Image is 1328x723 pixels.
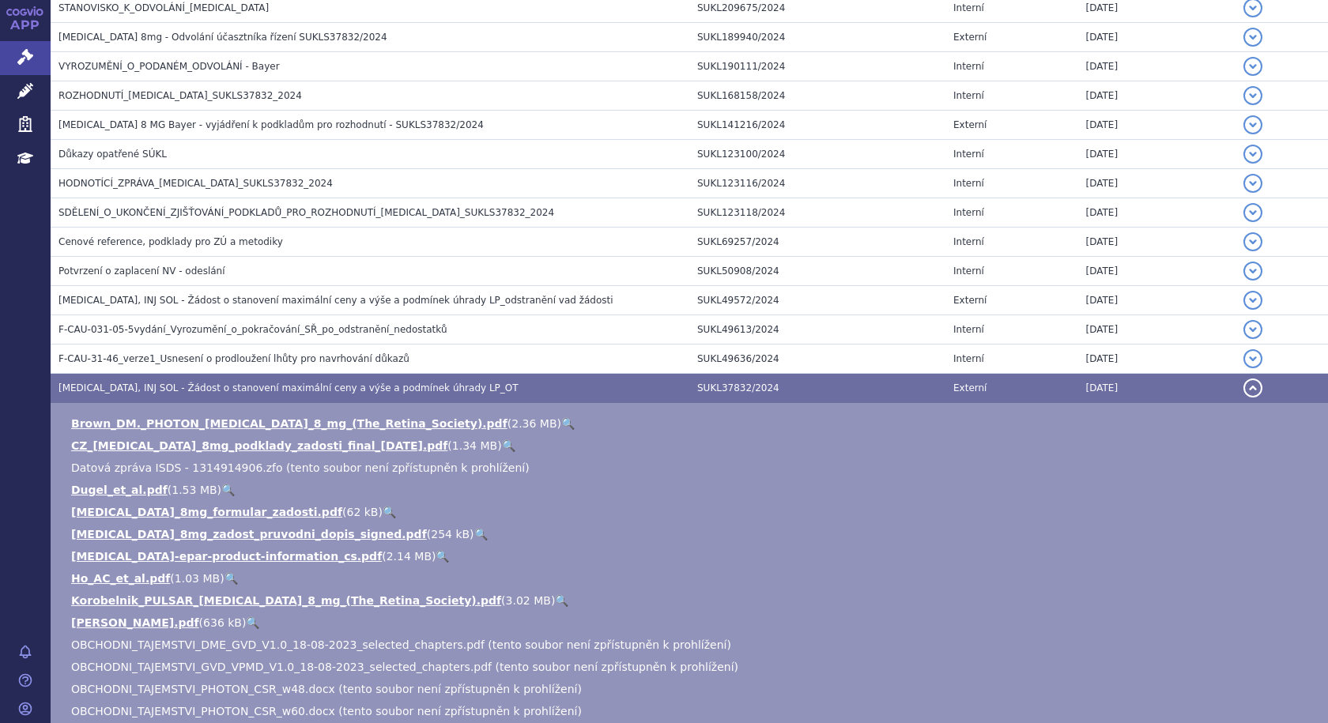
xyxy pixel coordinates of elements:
[502,439,515,452] a: 🔍
[1243,174,1262,193] button: detail
[953,265,984,277] span: Interní
[58,61,280,72] span: VYROZUMĚNÍ_O_PODANÉM_ODVOLÁNÍ - Bayer
[953,207,984,218] span: Interní
[71,438,1312,454] li: ( )
[561,417,575,430] a: 🔍
[689,111,945,140] td: SUKL141216/2024
[1078,228,1236,257] td: [DATE]
[71,550,382,563] a: [MEDICAL_DATA]-epar-product-information_cs.pdf
[1078,169,1236,198] td: [DATE]
[1078,23,1236,52] td: [DATE]
[58,265,225,277] span: Potvrzení o zaplacení NV - odeslání
[1078,286,1236,315] td: [DATE]
[71,504,1312,520] li: ( )
[452,439,497,452] span: 1.34 MB
[58,2,269,13] span: STANOVISKO_K_ODVOLÁNÍ_Eylea
[1078,374,1236,403] td: [DATE]
[71,548,1312,564] li: ( )
[71,705,582,717] span: OBCHODNI_TAJEMSTVI_PHOTON_CSR_w60.docx (tento soubor není zpřístupněn k prohlížení)
[1078,81,1236,111] td: [DATE]
[58,353,409,364] span: F-CAU-31-46_verze1_Usnesení o prodloužení lhůty pro navrhování důkazů
[953,324,984,335] span: Interní
[1243,349,1262,368] button: detail
[431,528,470,540] span: 254 kB
[58,119,484,130] span: EYLEA 8 MG Bayer - vyjádření k podkladům pro rozhodnutí - SUKLS37832/2024
[474,528,488,540] a: 🔍
[71,506,342,518] a: [MEDICAL_DATA]_8mg_formular_zadosti.pdf
[689,169,945,198] td: SUKL123116/2024
[1078,257,1236,286] td: [DATE]
[689,374,945,403] td: SUKL37832/2024
[436,550,449,563] a: 🔍
[71,416,1312,431] li: ( )
[953,178,984,189] span: Interní
[71,593,1312,608] li: ( )
[555,594,568,607] a: 🔍
[71,528,427,540] a: [MEDICAL_DATA]_8mg_zadost_pruvodni_dopis_signed.pdf
[1243,203,1262,222] button: detail
[58,207,554,218] span: SDĚLENÍ_O_UKONČENÍ_ZJIŠŤOVÁNÍ_PODKLADŮ_PRO_ROZHODNUTÍ_EYLEA_SUKLS37832_2024
[953,2,984,13] span: Interní
[953,295,987,306] span: Externí
[689,198,945,228] td: SUKL123118/2024
[58,90,302,101] span: ROZHODNUTÍ_EYLEA_SUKLS37832_2024
[71,638,731,651] span: OBCHODNI_TAJEMSTVI_DME_GVD_V1.0_18-08-2023_selected_chapters.pdf (tento soubor není zpřístupněn k...
[1243,145,1262,164] button: detail
[689,286,945,315] td: SUKL49572/2024
[71,482,1312,498] li: ( )
[71,661,738,673] span: OBCHODNI_TAJEMSTVI_GVD_VPMD_V1.0_18-08-2023_selected_chapters.pdf (tento soubor není zpřístupněn ...
[1078,315,1236,345] td: [DATE]
[689,140,945,169] td: SUKL123100/2024
[246,616,259,629] a: 🔍
[71,439,447,452] a: CZ_[MEDICAL_DATA]_8mg_podklady_zadosti_final_[DATE].pdf
[71,594,501,607] a: Korobelnik_PULSAR_[MEDICAL_DATA]_8_mg_(The_Retina_Society).pdf
[71,484,168,496] a: Dugel_et_al.pdf
[1243,232,1262,251] button: detail
[953,32,987,43] span: Externí
[1243,86,1262,105] button: detail
[1078,198,1236,228] td: [DATE]
[172,484,217,496] span: 1.53 MB
[1078,345,1236,374] td: [DATE]
[953,119,987,130] span: Externí
[689,257,945,286] td: SUKL50908/2024
[1243,262,1262,281] button: detail
[58,32,387,43] span: Eylea 8mg - Odvolání účasztníka řízení SUKLS37832/2024
[383,506,396,518] a: 🔍
[1243,320,1262,339] button: detail
[689,345,945,374] td: SUKL49636/2024
[953,61,984,72] span: Interní
[387,550,432,563] span: 2.14 MB
[953,382,987,394] span: Externí
[224,572,238,585] a: 🔍
[71,570,1312,586] li: ( )
[58,382,519,394] span: EYLEA, INJ SOL - Žádost o stanovení maximální ceny a výše a podmínek úhrady LP_OT
[1243,57,1262,76] button: detail
[511,417,556,430] span: 2.36 MB
[953,353,984,364] span: Interní
[1243,28,1262,47] button: detail
[506,594,551,607] span: 3.02 MB
[71,461,530,474] span: Datová zpráva ISDS - 1314914906.zfo (tento soubor není zpřístupněn k prohlížení)
[203,616,242,629] span: 636 kB
[71,417,507,430] a: Brown_DM._PHOTON_[MEDICAL_DATA]_8_mg_(The_Retina_Society).pdf
[689,228,945,257] td: SUKL69257/2024
[58,178,333,189] span: HODNOTÍCÍ_ZPRÁVA_EYLEA_SUKLS37832_2024
[1243,378,1262,397] button: detail
[953,149,984,160] span: Interní
[689,52,945,81] td: SUKL190111/2024
[71,683,582,695] span: OBCHODNI_TAJEMSTVI_PHOTON_CSR_w48.docx (tento soubor není zpřístupněn k prohlížení)
[1078,140,1236,169] td: [DATE]
[58,324,447,335] span: F-CAU-031-05-5vydání_Vyrozumění_o_pokračování_SŘ_po_odstranění_nedostatků
[58,236,283,247] span: Cenové reference, podklady pro ZÚ a metodiky
[1243,115,1262,134] button: detail
[689,315,945,345] td: SUKL49613/2024
[1078,52,1236,81] td: [DATE]
[58,149,167,160] span: Důkazy opatřené SÚKL
[58,295,613,306] span: EYLEA, INJ SOL - Žádost o stanovení maximální ceny a výše a podmínek úhrady LP_odstranění vad žád...
[953,90,984,101] span: Interní
[346,506,378,518] span: 62 kB
[689,23,945,52] td: SUKL189940/2024
[71,615,1312,631] li: ( )
[71,572,170,585] a: Ho_AC_et_al.pdf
